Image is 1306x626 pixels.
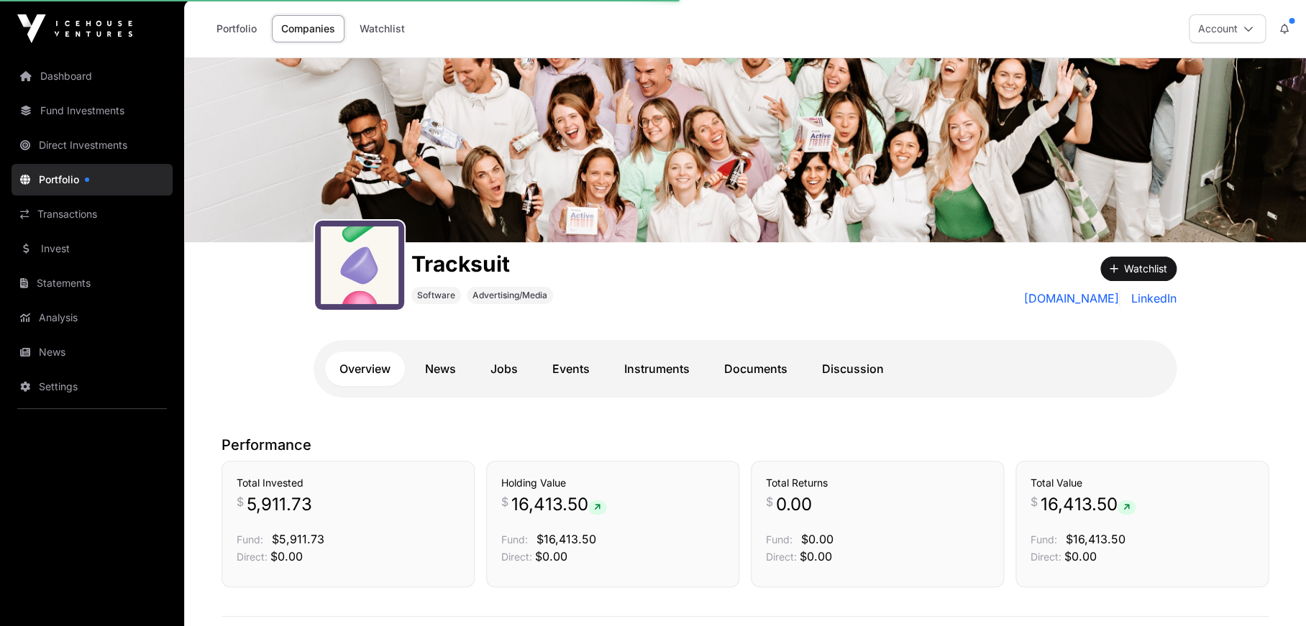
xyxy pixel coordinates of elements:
[1031,493,1038,510] span: $
[1234,557,1306,626] iframe: Chat Widget
[1066,532,1125,546] span: $16,413.50
[237,476,460,490] h3: Total Invested
[207,15,266,42] a: Portfolio
[1125,290,1177,307] a: LinkedIn
[237,551,268,563] span: Direct:
[511,493,606,516] span: 16,413.50
[501,533,528,546] span: Fund:
[12,95,173,126] a: Fund Investments
[1024,290,1120,307] a: [DOMAIN_NAME]
[808,351,898,386] a: Discussion
[766,493,773,510] span: $
[12,164,173,195] a: Portfolio
[12,129,173,161] a: Direct Investments
[12,371,173,402] a: Settings
[272,532,324,546] span: $5,911.73
[710,351,802,386] a: Documents
[272,15,344,42] a: Companies
[610,351,704,386] a: Instruments
[325,351,1165,386] nav: Tabs
[417,290,455,301] span: Software
[538,351,604,386] a: Events
[800,549,832,563] span: $0.00
[270,549,303,563] span: $0.00
[411,251,553,277] h1: Tracksuit
[766,533,793,546] span: Fund:
[776,493,812,516] span: 0.00
[536,532,596,546] span: $16,413.50
[501,493,508,510] span: $
[237,493,244,510] span: $
[237,533,263,546] span: Fund:
[476,351,532,386] a: Jobs
[12,267,173,299] a: Statements
[1031,476,1254,490] h3: Total Value
[350,15,414,42] a: Watchlist
[12,233,173,264] a: Invest
[17,14,132,43] img: Icehouse Ventures Logo
[12,302,173,333] a: Analysis
[535,549,567,563] span: $0.00
[472,290,547,301] span: Advertising/Media
[12,336,173,368] a: News
[1064,549,1097,563] span: $0.00
[12,198,173,230] a: Transactions
[801,532,834,546] span: $0.00
[184,58,1306,242] img: Tracksuit
[321,226,398,304] img: gotracksuit_logo.jpeg
[1031,551,1061,563] span: Direct:
[1189,14,1266,43] button: Account
[411,351,470,386] a: News
[501,551,532,563] span: Direct:
[766,551,797,563] span: Direct:
[1041,493,1136,516] span: 16,413.50
[1100,257,1177,281] button: Watchlist
[325,351,405,386] a: Overview
[1031,533,1057,546] span: Fund:
[501,476,724,490] h3: Holding Value
[247,493,312,516] span: 5,911.73
[766,476,989,490] h3: Total Returns
[222,435,1269,455] p: Performance
[12,60,173,92] a: Dashboard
